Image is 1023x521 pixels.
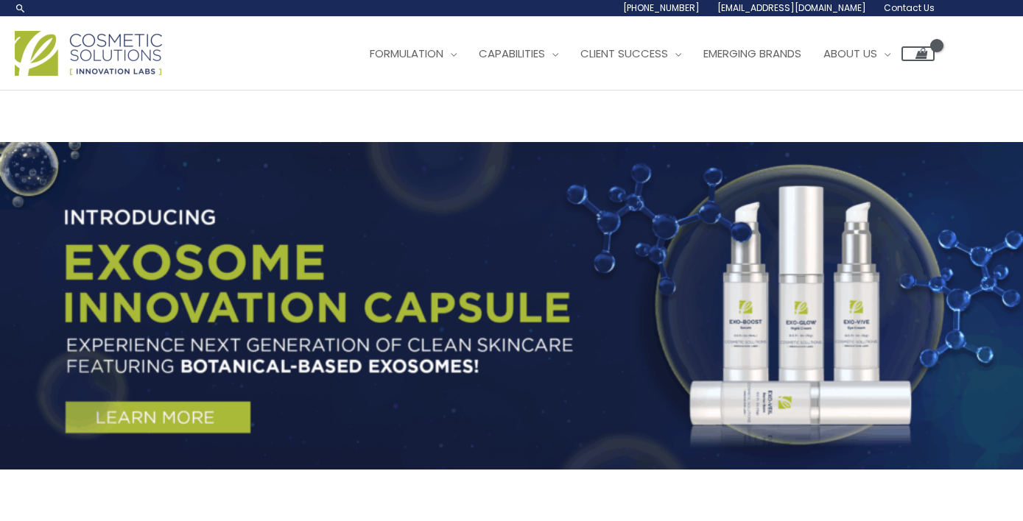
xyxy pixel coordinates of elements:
[623,1,700,14] span: [PHONE_NUMBER]
[370,46,443,61] span: Formulation
[823,46,877,61] span: About Us
[15,2,27,14] a: Search icon link
[884,1,935,14] span: Contact Us
[703,46,801,61] span: Emerging Brands
[692,32,812,76] a: Emerging Brands
[359,32,468,76] a: Formulation
[348,32,935,76] nav: Site Navigation
[479,46,545,61] span: Capabilities
[15,31,162,76] img: Cosmetic Solutions Logo
[812,32,901,76] a: About Us
[569,32,692,76] a: Client Success
[468,32,569,76] a: Capabilities
[901,46,935,61] a: View Shopping Cart, empty
[717,1,866,14] span: [EMAIL_ADDRESS][DOMAIN_NAME]
[580,46,668,61] span: Client Success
